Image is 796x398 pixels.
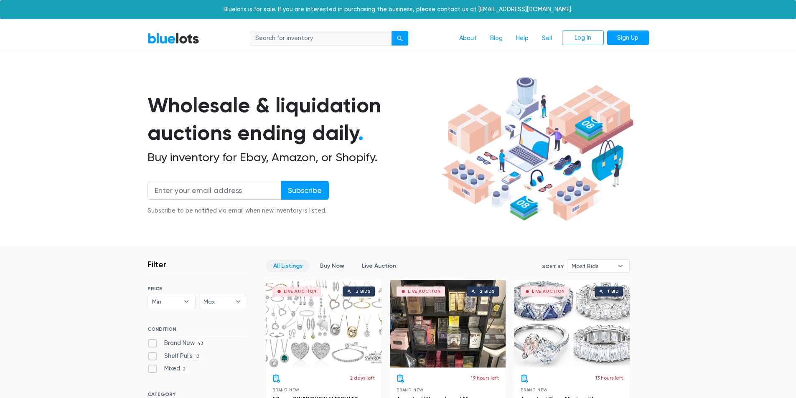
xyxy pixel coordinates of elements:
a: Sign Up [607,30,649,46]
a: BlueLots [148,32,199,44]
b: ▾ [612,260,629,272]
a: All Listings [266,259,310,272]
div: Subscribe to be notified via email when new inventory is listed. [148,206,329,215]
h6: CONDITION [148,326,247,335]
label: Shelf Pulls [148,352,202,361]
label: Mixed [148,364,188,373]
b: ▾ [229,295,247,308]
div: 3 bids [356,289,371,294]
span: 43 [195,340,206,347]
b: ▾ [178,295,195,308]
input: Search for inventory [250,31,392,46]
input: Enter your email address [148,181,281,200]
div: Live Auction [284,289,317,294]
span: Brand New [397,388,424,392]
input: Subscribe [281,181,329,200]
label: Sort By [542,263,564,270]
h6: PRICE [148,286,247,292]
a: Live Auction 3 bids [266,280,381,368]
h3: Filter [148,259,166,269]
label: Brand New [148,339,206,348]
span: Brand New [521,388,548,392]
span: Most Bids [572,260,613,272]
p: 19 hours left [471,374,499,382]
a: Buy Now [313,259,351,272]
span: 13 [193,353,202,360]
span: Min [152,295,180,308]
p: 13 hours left [595,374,623,382]
a: Sell [535,30,559,46]
a: Help [509,30,535,46]
h1: Wholesale & liquidation auctions ending daily [148,91,438,147]
h2: Buy inventory for Ebay, Amazon, or Shopify. [148,150,438,165]
span: . [358,120,364,145]
a: Live Auction [355,259,403,272]
a: Live Auction 1 bid [514,280,630,368]
a: Blog [483,30,509,46]
a: Log In [562,30,604,46]
span: 2 [180,366,188,373]
img: hero-ee84e7d0318cb26816c560f6b4441b76977f77a177738b4e94f68c95b2b83dbb.png [438,73,636,225]
div: 1 bid [608,289,619,294]
div: Live Auction [408,289,441,294]
div: 2 bids [480,289,495,294]
div: Live Auction [532,289,565,294]
p: 2 days left [350,374,375,382]
a: Live Auction 2 bids [390,280,506,368]
a: About [453,30,483,46]
span: Brand New [272,388,300,392]
span: Max [203,295,231,308]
